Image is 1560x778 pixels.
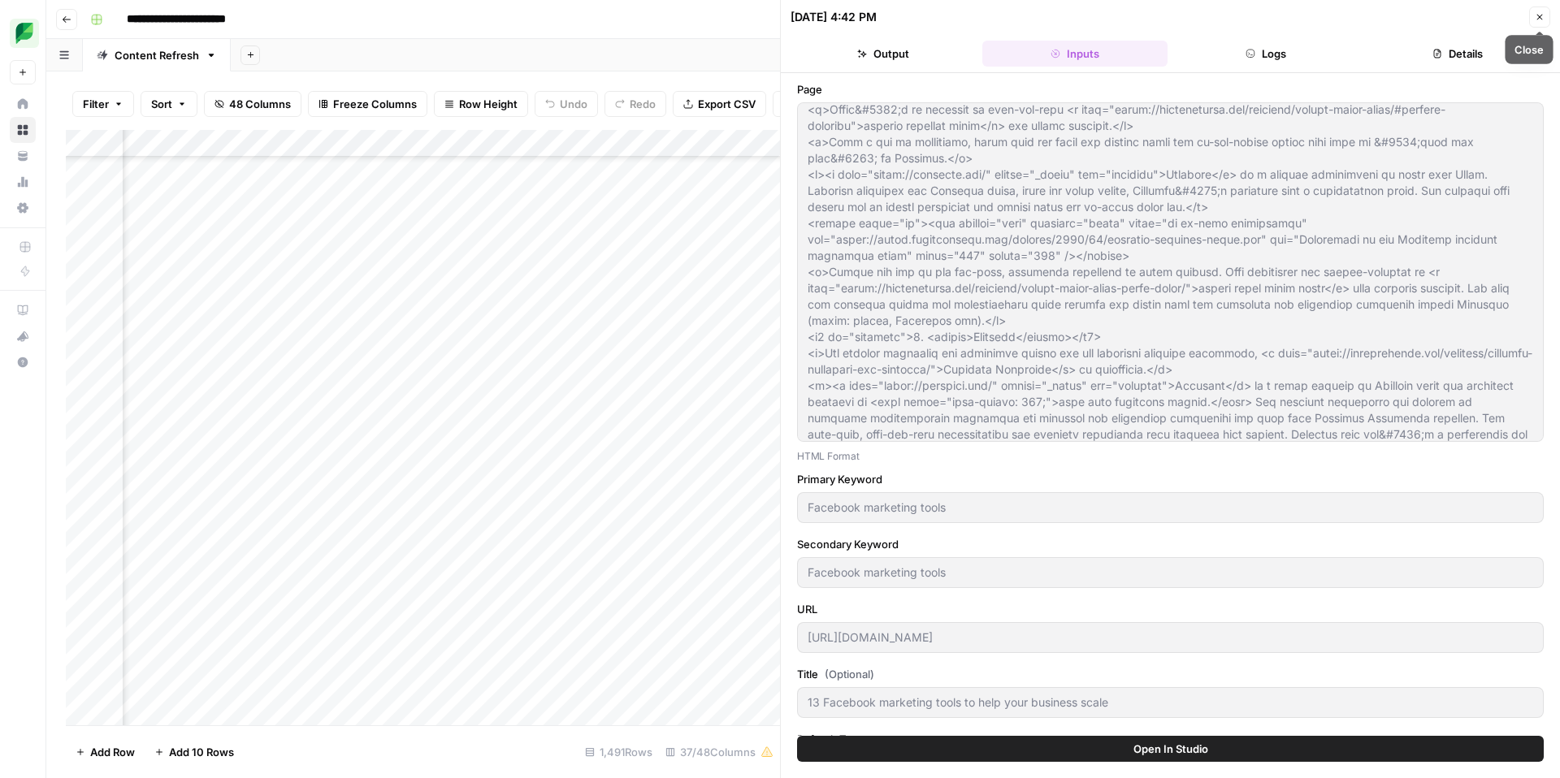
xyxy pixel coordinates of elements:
a: Usage [10,169,36,195]
div: 37/48 Columns [659,739,780,765]
span: Sort [151,96,172,112]
button: Inputs [982,41,1168,67]
button: Row Height [434,91,528,117]
span: (Optional) [825,666,874,682]
span: Redo [630,96,656,112]
button: What's new? [10,323,36,349]
label: Secondary Keyword [797,536,1544,552]
span: Filter [83,96,109,112]
span: Undo [560,96,587,112]
span: Add 10 Rows [169,744,234,760]
button: Filter [72,91,134,117]
button: Workspace: SproutSocial [10,13,36,54]
a: Content Refresh [83,39,231,71]
div: What's new? [11,324,35,348]
button: Open In Studio [797,736,1544,762]
a: Browse [10,117,36,143]
button: Freeze Columns [308,91,427,117]
div: [DATE] 4:42 PM [791,9,877,25]
button: Export CSV [673,91,766,117]
span: Open In Studio [1133,741,1208,757]
a: AirOps Academy [10,297,36,323]
span: Freeze Columns [333,96,417,112]
button: Undo [535,91,598,117]
label: Refresh Type [797,731,1544,747]
button: Details [1365,41,1550,67]
span: 48 Columns [229,96,291,112]
div: Content Refresh [115,47,199,63]
label: URL [797,601,1544,617]
label: Primary Keyword [797,471,1544,487]
img: SproutSocial Logo [10,19,39,48]
button: Sort [141,91,197,117]
span: Add Row [90,744,135,760]
a: Home [10,91,36,117]
button: Add Row [66,739,145,765]
span: Row Height [459,96,518,112]
label: Page [797,81,1544,97]
p: HTML Format [797,448,1544,465]
a: Your Data [10,143,36,169]
label: Title [797,666,1544,682]
button: Add 10 Rows [145,739,244,765]
button: Output [791,41,976,67]
button: Logs [1174,41,1359,67]
span: Export CSV [698,96,756,112]
button: 48 Columns [204,91,301,117]
button: Help + Support [10,349,36,375]
button: Redo [604,91,666,117]
a: Settings [10,195,36,221]
div: 1,491 Rows [578,739,659,765]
